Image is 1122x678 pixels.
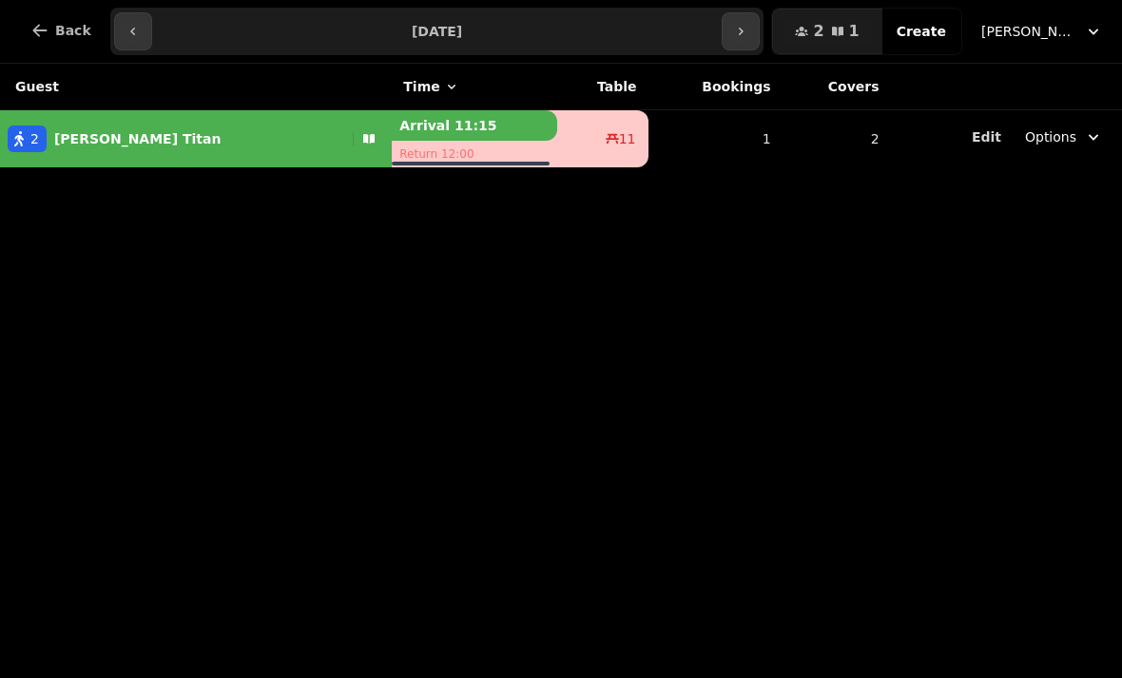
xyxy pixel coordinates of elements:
th: Covers [783,64,891,110]
span: 2 [813,24,823,39]
th: Bookings [648,64,783,110]
button: Create [881,9,961,54]
button: [PERSON_NAME] – [GEOGRAPHIC_DATA] [970,14,1114,48]
button: Options [1014,120,1114,154]
span: 2 [30,129,39,148]
button: Back [15,8,106,53]
button: 21 [772,9,881,54]
span: 11 [619,129,636,148]
span: Options [1025,127,1076,146]
td: 1 [648,110,783,168]
td: 2 [783,110,891,168]
span: Edit [972,130,1001,144]
span: Back [55,24,91,37]
p: Arrival 11:15 [392,110,556,141]
button: Edit [972,127,1001,146]
p: [PERSON_NAME] Titan [54,129,222,148]
span: [PERSON_NAME] – [GEOGRAPHIC_DATA] [981,22,1076,41]
span: 1 [849,24,860,39]
span: Time [403,77,439,96]
th: Table [557,64,648,110]
p: Return 12:00 [392,141,556,167]
button: Time [403,77,458,96]
span: Create [897,25,946,38]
